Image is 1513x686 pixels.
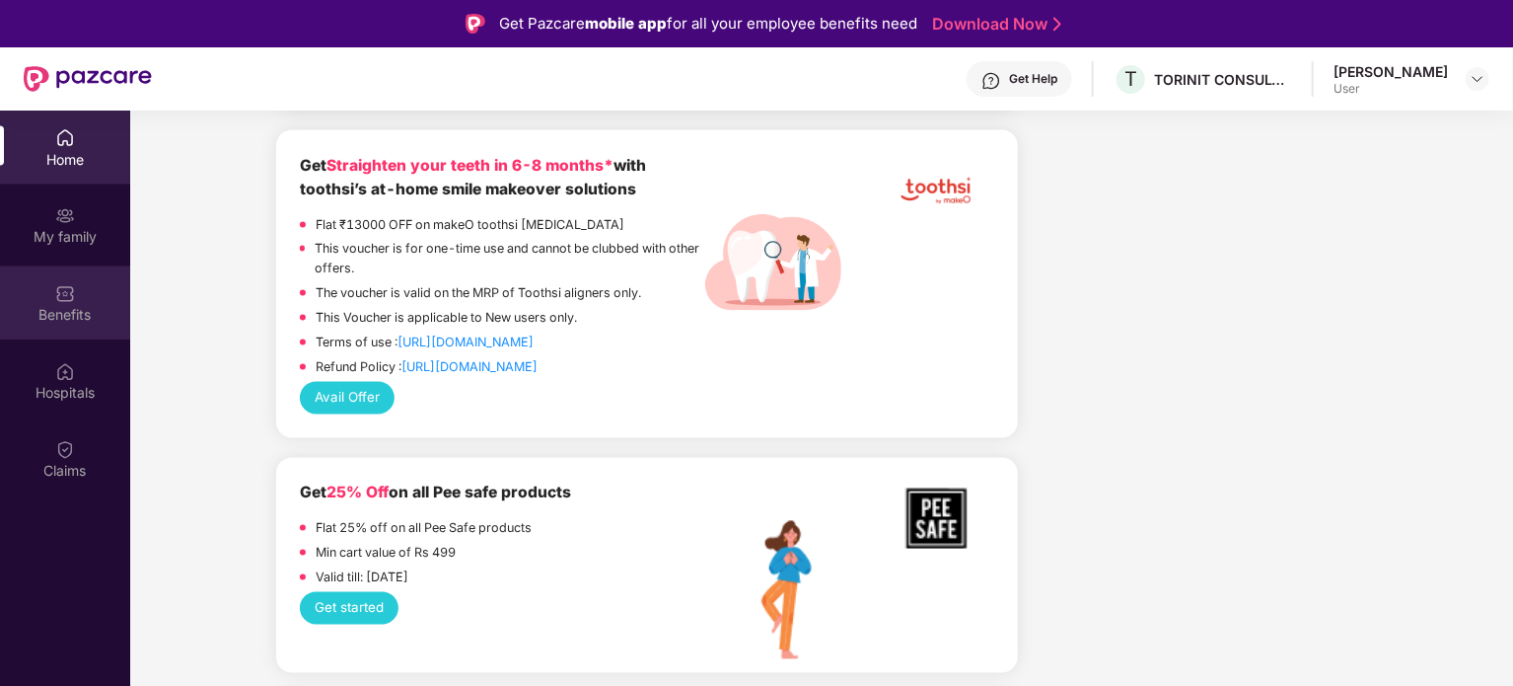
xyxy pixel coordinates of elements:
a: [URL][DOMAIN_NAME] [397,336,534,350]
div: Get Help [1009,71,1057,87]
p: Terms of use : [316,334,534,353]
img: svg+xml;base64,PHN2ZyB3aWR0aD0iMjAiIGhlaWdodD0iMjAiIHZpZXdCb3g9IjAgMCAyMCAyMCIgZmlsbD0ibm9uZSIgeG... [55,206,75,226]
p: Flat ₹13000 OFF on makeO toothsi [MEDICAL_DATA] [316,216,624,236]
img: tootshi.png [878,154,993,229]
img: Logo [466,14,485,34]
p: Refund Policy : [316,358,538,378]
img: svg+xml;base64,PHN2ZyBpZD0iSG9zcGl0YWxzIiB4bWxucz0iaHR0cDovL3d3dy53My5vcmcvMjAwMC9zdmciIHdpZHRoPS... [55,362,75,382]
p: Flat 25% off on all Pee Safe products [316,519,532,539]
p: The voucher is valid on the MRP of Toothsi aligners only. [316,284,641,304]
img: svg+xml;base64,PHN2ZyBpZD0iQmVuZWZpdHMiIHhtbG5zPSJodHRwOi8vd3d3LnczLm9yZy8yMDAwL3N2ZyIgd2lkdGg9Ij... [55,284,75,304]
div: [PERSON_NAME] [1333,62,1448,81]
a: Download Now [932,14,1055,35]
img: svg+xml;base64,PHN2ZyBpZD0iRHJvcGRvd24tMzJ4MzIiIHhtbG5zPSJodHRwOi8vd3d3LnczLm9yZy8yMDAwL3N2ZyIgd2... [1470,71,1485,87]
img: Pee_Safe%20Illustration.png [704,521,842,659]
p: Valid till: [DATE] [316,569,408,588]
button: Get started [300,592,399,624]
strong: mobile app [585,14,667,33]
img: PEE_SAFE%20Logo.png [878,482,993,557]
img: male-dentist-holding-magnifier-while-doing-tooth-research%202.png [704,193,842,332]
b: Get with toothsi’s at-home smile makeover solutions [300,156,646,199]
img: New Pazcare Logo [24,66,152,92]
div: Get Pazcare for all your employee benefits need [499,12,917,36]
img: svg+xml;base64,PHN2ZyBpZD0iSG9tZSIgeG1sbnM9Imh0dHA6Ly93d3cudzMub3JnLzIwMDAvc3ZnIiB3aWR0aD0iMjAiIG... [55,128,75,148]
p: This voucher is for one-time use and cannot be clubbed with other offers. [315,240,704,279]
span: 25% Off [326,484,389,502]
img: svg+xml;base64,PHN2ZyBpZD0iQ2xhaW0iIHhtbG5zPSJodHRwOi8vd3d3LnczLm9yZy8yMDAwL3N2ZyIgd2lkdGg9IjIwIi... [55,440,75,460]
p: This Voucher is applicable to New users only. [316,309,577,329]
button: Avail Offer [300,382,396,414]
div: User [1333,81,1448,97]
a: [URL][DOMAIN_NAME] [401,360,538,375]
span: T [1124,67,1137,91]
div: TORINIT CONSULTING SERVICES PRIVATE LIMITED [1154,70,1292,89]
span: Straighten your teeth in 6-8 months* [326,156,613,175]
p: Min cart value of Rs 499 [316,544,456,564]
b: Get on all Pee safe products [300,484,571,502]
img: Stroke [1053,14,1061,35]
img: svg+xml;base64,PHN2ZyBpZD0iSGVscC0zMngzMiIgeG1sbnM9Imh0dHA6Ly93d3cudzMub3JnLzIwMDAvc3ZnIiB3aWR0aD... [981,71,1001,91]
